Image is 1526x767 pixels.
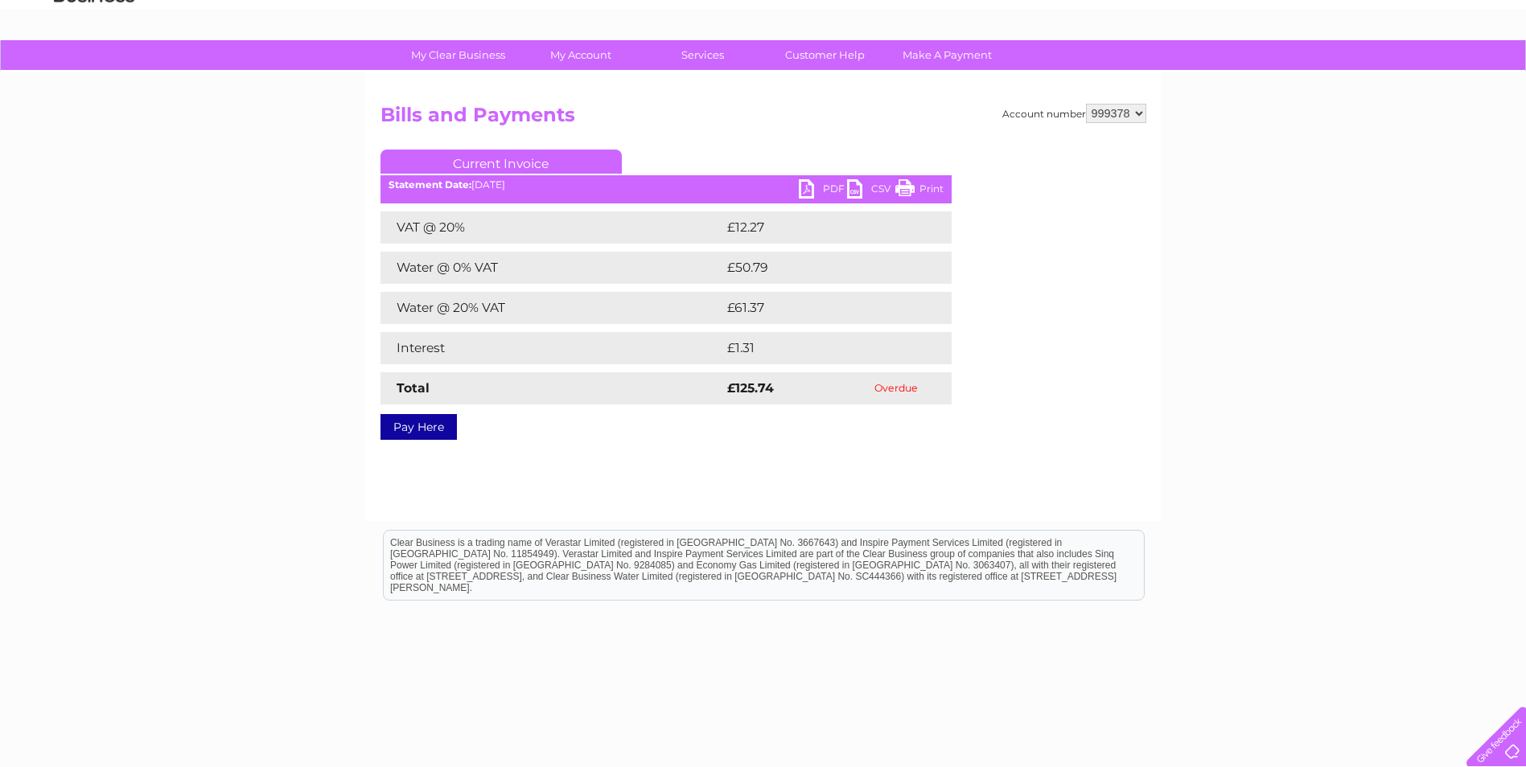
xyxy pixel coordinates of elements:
[1243,68,1273,80] a: Water
[380,414,457,440] a: Pay Here
[895,179,944,203] a: Print
[53,42,135,91] img: logo.png
[1283,68,1318,80] a: Energy
[392,40,524,70] a: My Clear Business
[1328,68,1376,80] a: Telecoms
[847,179,895,203] a: CSV
[723,252,919,284] td: £50.79
[759,40,891,70] a: Customer Help
[380,104,1146,134] h2: Bills and Payments
[389,178,471,191] b: Statement Date:
[380,332,723,364] td: Interest
[636,40,769,70] a: Services
[723,292,917,324] td: £61.37
[1223,8,1334,28] a: 0333 014 3131
[841,372,952,404] td: Overdue
[384,9,1144,78] div: Clear Business is a trading name of Verastar Limited (registered in [GEOGRAPHIC_DATA] No. 3667643...
[380,150,622,174] a: Current Invoice
[881,40,1014,70] a: Make A Payment
[723,332,909,364] td: £1.31
[380,211,723,244] td: VAT @ 20%
[727,380,774,396] strong: £125.74
[799,179,847,203] a: PDF
[1473,68,1511,80] a: Log out
[380,179,952,191] div: [DATE]
[1419,68,1458,80] a: Contact
[1386,68,1409,80] a: Blog
[1002,104,1146,123] div: Account number
[723,211,917,244] td: £12.27
[397,380,430,396] strong: Total
[380,252,723,284] td: Water @ 0% VAT
[380,292,723,324] td: Water @ 20% VAT
[514,40,647,70] a: My Account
